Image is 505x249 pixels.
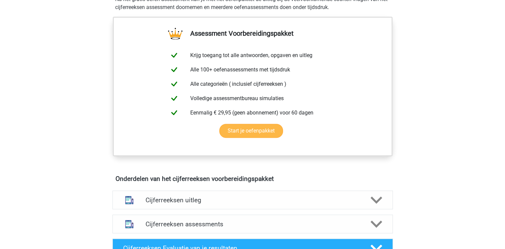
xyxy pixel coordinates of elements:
[110,215,396,233] a: assessments Cijferreeksen assessments
[115,175,390,183] h4: Onderdelen van het cijferreeksen voorbereidingspakket
[110,191,396,209] a: uitleg Cijferreeksen uitleg
[146,220,360,228] h4: Cijferreeksen assessments
[121,192,138,209] img: cijferreeksen uitleg
[219,124,283,138] a: Start je oefenpakket
[121,216,138,233] img: cijferreeksen assessments
[146,196,360,204] h4: Cijferreeksen uitleg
